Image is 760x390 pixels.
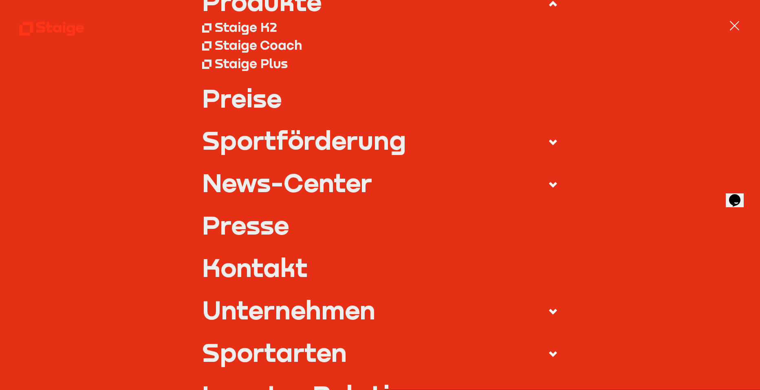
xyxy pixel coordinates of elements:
[202,212,558,238] a: Presse
[202,18,558,36] a: Staige K2
[215,19,277,35] div: Staige K2
[202,297,375,323] div: Unternehmen
[726,183,752,207] iframe: chat widget
[202,85,558,111] a: Preise
[202,339,347,365] div: Sportarten
[202,255,558,280] a: Kontakt
[202,36,558,54] a: Staige Coach
[202,54,558,72] a: Staige Plus
[202,127,406,153] div: Sportförderung
[215,37,302,53] div: Staige Coach
[202,170,372,195] div: News-Center
[215,55,288,71] div: Staige Plus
